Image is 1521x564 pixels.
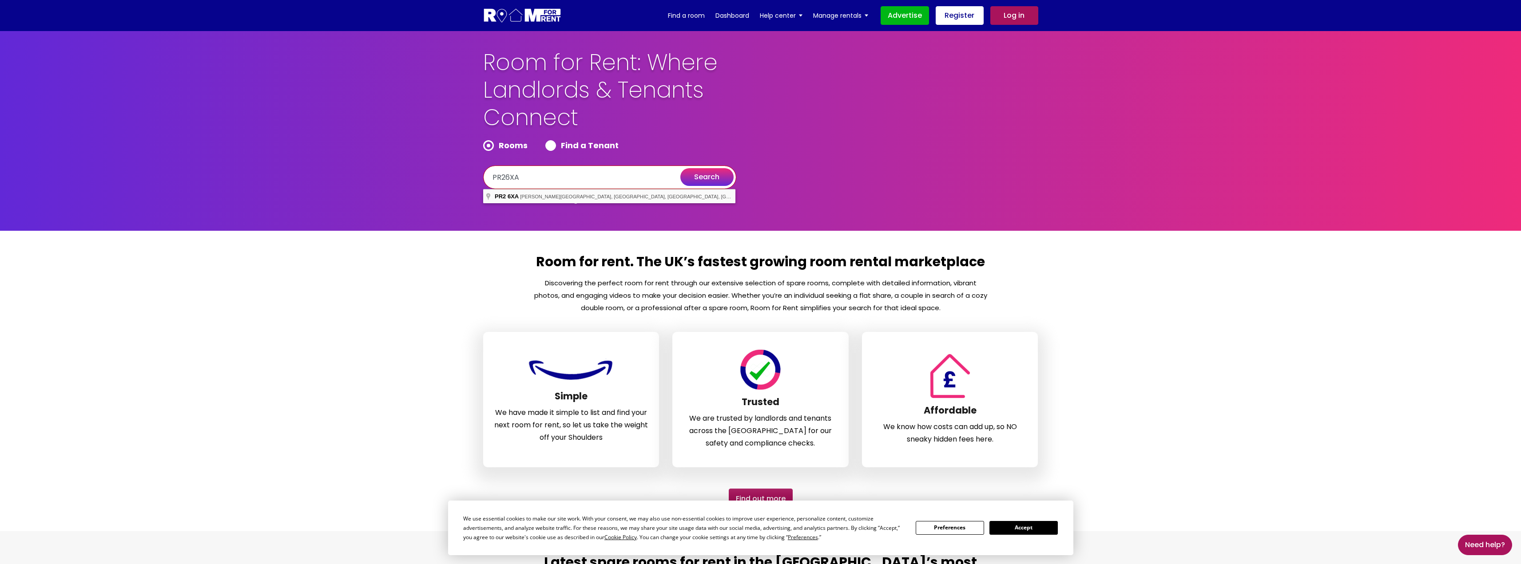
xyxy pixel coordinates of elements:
[916,521,984,535] button: Preferences
[545,140,619,151] label: Find a Tenant
[520,194,772,199] span: [PERSON_NAME][GEOGRAPHIC_DATA], [GEOGRAPHIC_DATA], [GEOGRAPHIC_DATA], [GEOGRAPHIC_DATA]
[533,277,988,314] p: Discovering the perfect room for rent through our extensive selection of spare rooms, complete wi...
[990,6,1038,25] a: Log in
[926,354,974,398] img: Room For Rent
[527,356,616,384] img: Room For Rent
[483,49,781,140] h1: Room for Rent: Where Landlords & Tenants Connect
[533,253,988,277] h2: Room for rent. The UK’s fastest growing room rental marketplace
[668,9,705,22] a: Find a room
[683,412,838,450] p: We are trusted by landlords and tenants across the [GEOGRAPHIC_DATA] for our safety and complianc...
[683,396,838,412] h3: Trusted
[483,8,562,24] img: Logo for Room for Rent, featuring a welcoming design with a house icon and modern typography
[604,533,637,541] span: Cookie Policy
[494,406,648,444] p: We have made it simple to list and find your next room for rent, so let us take the weight off yo...
[463,514,905,542] div: We use essential cookies to make our site work. With your consent, we may also use non-essential ...
[494,390,648,406] h3: Simple
[483,140,528,151] label: Rooms
[448,501,1073,555] div: Cookie Consent Prompt
[989,521,1058,535] button: Accept
[739,350,782,390] img: Room For Rent
[873,405,1027,421] h3: Affordable
[1458,535,1512,555] a: Need Help?
[873,421,1027,446] p: We know how costs can add up, so NO sneaky hidden fees here.
[729,489,793,509] a: Find out More
[788,533,818,541] span: Preferences
[715,9,749,22] a: Dashboard
[813,9,868,22] a: Manage rentals
[680,168,734,186] button: search
[495,193,519,200] span: PR2 6XA
[760,9,802,22] a: Help center
[936,6,984,25] a: Register
[483,166,736,189] input: Enter keywords
[881,6,929,25] a: Advertise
